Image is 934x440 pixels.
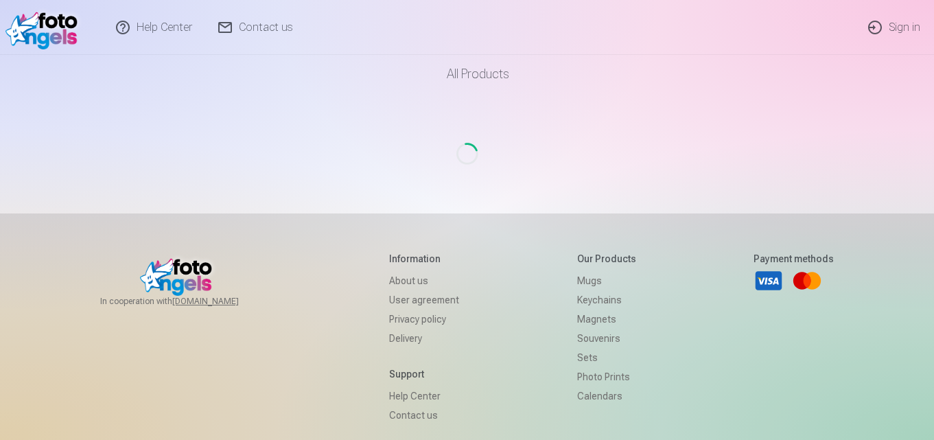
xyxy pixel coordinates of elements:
[577,290,636,310] a: Keychains
[389,271,459,290] a: About us
[389,406,459,425] a: Contact us
[577,329,636,348] a: Souvenirs
[389,252,459,266] h5: Information
[577,348,636,367] a: Sets
[389,290,459,310] a: User agreement
[408,55,526,93] a: All products
[172,296,272,307] a: [DOMAIN_NAME]
[577,310,636,329] a: Magnets
[389,310,459,329] a: Privacy policy
[577,271,636,290] a: Mugs
[577,386,636,406] a: Calendars
[389,329,459,348] a: Delivery
[5,5,84,49] img: /fa1
[754,266,784,296] a: Visa
[100,296,272,307] span: In cooperation with
[389,367,459,381] h5: Support
[792,266,822,296] a: Mastercard
[577,252,636,266] h5: Our products
[389,386,459,406] a: Help Center
[577,367,636,386] a: Photo prints
[754,252,834,266] h5: Payment methods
